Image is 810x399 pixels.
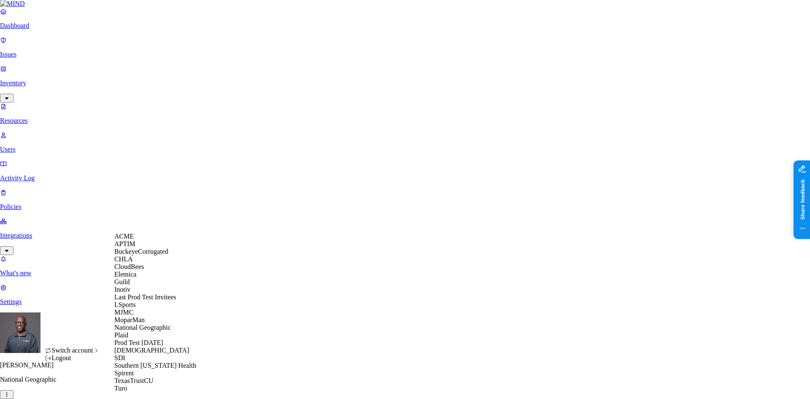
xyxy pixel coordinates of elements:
[45,354,100,362] div: Logout
[114,347,189,354] span: [DEMOGRAPHIC_DATA]
[114,248,168,255] span: BuckeyeCorrugated
[114,263,144,270] span: CloudBees
[114,362,196,369] span: Southern [US_STATE] Health
[114,331,128,339] span: Plaid
[51,347,93,354] span: Switch account
[114,240,135,247] span: APTIM
[114,301,136,308] span: LSports
[114,309,133,316] span: MJMC
[114,286,130,293] span: Inotiv
[114,339,163,346] span: Prod Test [DATE]
[114,354,125,361] span: SDI
[114,385,127,392] span: Turo
[114,369,134,377] span: Spirent
[114,324,171,331] span: National Geographic
[114,316,145,323] span: MoparMan
[114,233,134,240] span: ACME
[114,377,154,384] span: TexasTrustCU
[114,293,176,301] span: Last Prod Test Invitees
[114,278,130,285] span: Guild
[114,271,136,278] span: Elemica
[114,255,133,263] span: CHLA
